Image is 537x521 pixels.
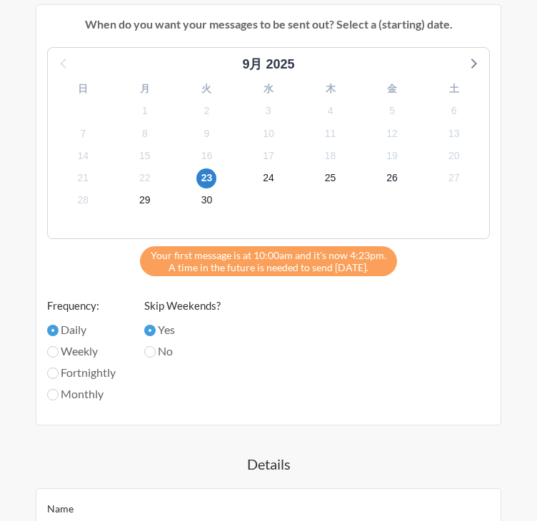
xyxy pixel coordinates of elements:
[259,101,278,121] span: 2025年10月3日金曜日
[47,385,116,403] label: Monthly
[151,249,386,261] span: Your first message is at 10:00am and it's now 4:23pm.
[423,78,485,100] div: 土
[114,78,176,100] div: 月
[236,55,300,74] div: 9月 2025
[321,168,341,188] span: 2025年10月25日土曜日
[238,78,300,100] div: 水
[135,146,155,166] span: 2025年10月15日水曜日
[36,454,501,474] h4: Details
[135,123,155,143] span: 2025年10月8日水曜日
[444,146,464,166] span: 2025年10月20日月曜日
[259,123,278,143] span: 2025年10月10日金曜日
[135,191,155,211] span: 2025年10月29日水曜日
[47,321,116,338] label: Daily
[140,246,397,276] div: A time in the future is needed to send [DATE].
[444,123,464,143] span: 2025年10月13日月曜日
[321,123,341,143] span: 2025年10月11日土曜日
[47,364,116,381] label: Fortnightly
[135,168,155,188] span: 2025年10月22日水曜日
[144,343,221,360] label: No
[144,346,156,358] input: No
[47,16,490,33] p: When do you want your messages to be sent out? Select a (starting) date.
[361,78,423,100] div: 金
[73,146,93,166] span: 2025年10月14日火曜日
[176,78,238,100] div: 火
[259,146,278,166] span: 2025年10月17日金曜日
[52,78,114,100] div: 日
[47,325,59,336] input: Daily
[382,146,402,166] span: 2025年10月19日日曜日
[196,168,216,188] span: 2025年10月23日木曜日
[144,325,156,336] input: Yes
[73,123,93,143] span: 2025年10月7日火曜日
[259,168,278,188] span: 2025年10月24日金曜日
[382,123,402,143] span: 2025年10月12日日曜日
[47,502,74,515] label: Name
[196,191,216,211] span: 2025年10月30日木曜日
[47,368,59,379] input: Fortnightly
[47,389,59,400] input: Monthly
[321,146,341,166] span: 2025年10月18日土曜日
[47,343,116,360] label: Weekly
[299,78,361,100] div: 木
[196,123,216,143] span: 2025年10月9日木曜日
[47,298,116,314] label: Frequency:
[196,101,216,121] span: 2025年10月2日木曜日
[144,321,221,338] label: Yes
[444,168,464,188] span: 2025年10月27日月曜日
[382,101,402,121] span: 2025年10月5日日曜日
[73,191,93,211] span: 2025年10月28日火曜日
[382,168,402,188] span: 2025年10月26日日曜日
[135,101,155,121] span: 2025年10月1日水曜日
[47,346,59,358] input: Weekly
[321,101,341,121] span: 2025年10月4日土曜日
[444,101,464,121] span: 2025年10月6日月曜日
[73,168,93,188] span: 2025年10月21日火曜日
[196,146,216,166] span: 2025年10月16日木曜日
[144,298,221,314] label: Skip Weekends?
